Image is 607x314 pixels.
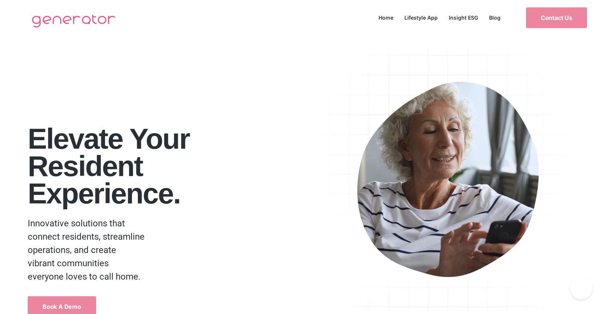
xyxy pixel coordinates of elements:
[399,13,443,23] a: Lifestyle App
[443,13,484,23] a: Insight ESG
[570,277,592,299] iframe: Toggle Customer Support
[373,13,399,23] a: Home
[28,217,145,283] p: Innovative solutions that connect residents, streamline operations, and create vibrant communitie...
[541,15,572,21] span: Contact Us
[28,125,309,207] h1: Elevate your Resident Experience.
[484,13,506,23] a: Blog
[373,13,506,23] nav: Menu
[526,7,587,28] a: Contact Us
[43,304,81,310] span: Book a Demo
